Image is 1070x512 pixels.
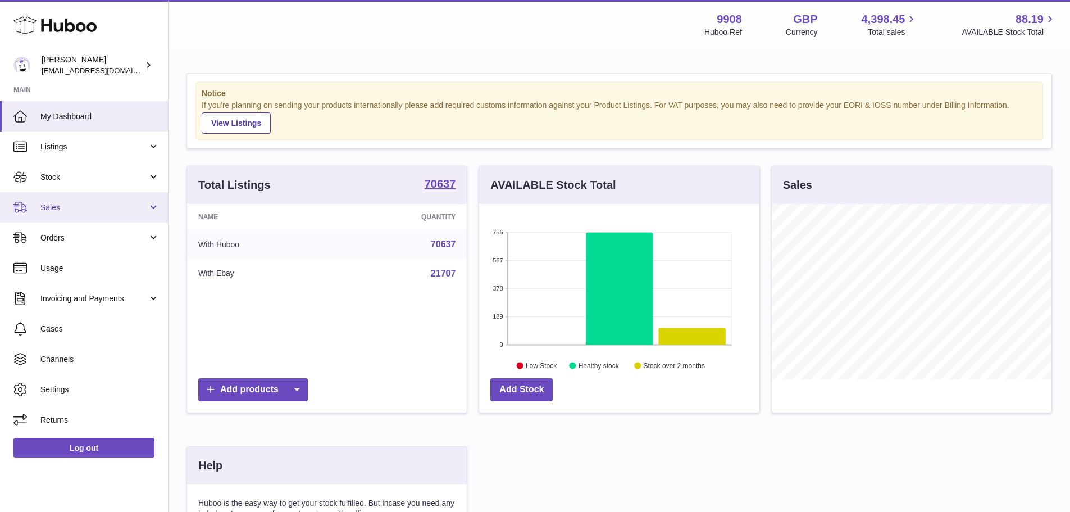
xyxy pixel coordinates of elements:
[793,12,817,27] strong: GBP
[431,269,456,278] a: 21707
[202,88,1037,99] strong: Notice
[198,378,308,401] a: Add products
[500,341,503,348] text: 0
[335,204,467,230] th: Quantity
[431,239,456,249] a: 70637
[40,202,148,213] span: Sales
[526,361,557,369] text: Low Stock
[42,55,143,76] div: [PERSON_NAME]
[786,27,818,38] div: Currency
[425,178,456,189] strong: 70637
[13,57,30,74] img: internalAdmin-9908@internal.huboo.com
[868,27,918,38] span: Total sales
[493,285,503,292] text: 378
[493,229,503,235] text: 756
[962,27,1057,38] span: AVAILABLE Stock Total
[202,112,271,134] a: View Listings
[187,259,335,288] td: With Ebay
[493,313,503,320] text: 189
[202,100,1037,134] div: If you're planning on sending your products internationally please add required customs informati...
[40,172,148,183] span: Stock
[862,12,905,27] span: 4,398.45
[493,257,503,264] text: 567
[187,230,335,259] td: With Huboo
[783,178,812,193] h3: Sales
[962,12,1057,38] a: 88.19 AVAILABLE Stock Total
[40,384,160,395] span: Settings
[40,324,160,334] span: Cases
[40,142,148,152] span: Listings
[1016,12,1044,27] span: 88.19
[490,378,553,401] a: Add Stock
[40,233,148,243] span: Orders
[704,27,742,38] div: Huboo Ref
[198,458,222,473] h3: Help
[13,438,154,458] a: Log out
[42,66,165,75] span: [EMAIL_ADDRESS][DOMAIN_NAME]
[717,12,742,27] strong: 9908
[644,361,705,369] text: Stock over 2 months
[862,12,918,38] a: 4,398.45 Total sales
[187,204,335,230] th: Name
[40,354,160,365] span: Channels
[579,361,620,369] text: Healthy stock
[425,178,456,192] a: 70637
[40,263,160,274] span: Usage
[40,415,160,425] span: Returns
[40,111,160,122] span: My Dashboard
[490,178,616,193] h3: AVAILABLE Stock Total
[198,178,271,193] h3: Total Listings
[40,293,148,304] span: Invoicing and Payments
